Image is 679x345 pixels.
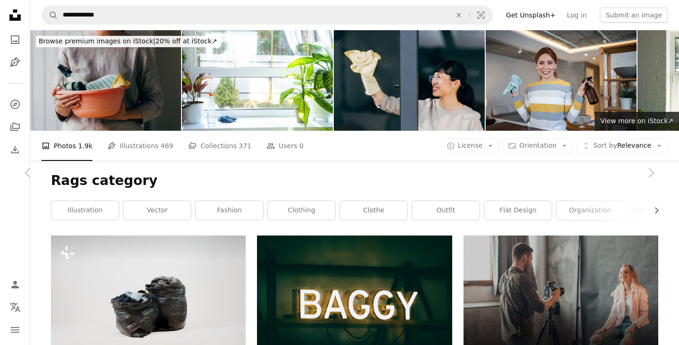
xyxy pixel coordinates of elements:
[503,138,573,153] button: Orientation
[51,201,119,220] a: illustration
[30,30,181,131] img: Person Holding Cleaning Supplies in a Pink Basin Indoors
[51,296,246,304] a: a couple of bags of trash sitting on top of a white floor
[108,131,173,161] a: Illustrations 469
[196,201,263,220] a: fashion
[577,138,668,153] button: Sort byRelevance
[124,201,191,220] a: vector
[266,131,304,161] a: Users 0
[519,142,556,149] span: Orientation
[412,201,480,220] a: outfit
[556,201,624,220] a: organization
[39,37,217,45] span: 20% off at iStock ↗
[600,8,668,23] button: Submit an image
[6,30,25,49] a: Photos
[268,201,335,220] a: clothing
[458,142,483,149] span: License
[41,6,493,25] form: Find visuals sitewide
[39,37,155,45] span: Browse premium images on iStock |
[622,127,679,218] a: Next
[30,30,226,53] a: Browse premium images on iStock|20% off at iStock↗
[6,320,25,339] button: Menu
[161,141,174,151] span: 469
[257,298,452,307] a: Glowing "baggy" marquee sign on shelf
[6,95,25,114] a: Explore
[484,201,552,220] a: flat design
[595,112,679,131] a: View more on iStock↗
[561,8,592,23] a: Log in
[486,30,637,131] img: Woman cleaning home and smiling at camera holding cleaning products
[441,138,499,153] button: License
[6,118,25,136] a: Collections
[334,30,485,131] img: Smiling Asian Woman Cleaning Glass Door with Yellow Cloth Indoors
[299,141,304,151] span: 0
[500,8,561,23] a: Get Unsplash+
[182,30,333,131] img: Window cleaning products are lying on the windowsill with a rag, spray, detergent. Spring cleanin...
[6,275,25,294] a: Log in / Sign up
[593,141,651,151] span: Relevance
[448,6,469,24] button: Clear
[6,53,25,72] a: Illustrations
[340,201,407,220] a: clothe
[470,6,492,24] button: Visual search
[593,142,617,149] span: Sort by
[51,172,658,189] h1: Rags category
[42,6,58,24] button: Search Unsplash
[239,141,251,151] span: 371
[600,117,673,125] span: View more on iStock ↗
[6,298,25,317] button: Language
[188,131,251,161] a: Collections 371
